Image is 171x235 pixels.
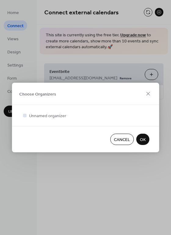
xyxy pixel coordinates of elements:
[29,113,66,119] span: Unnamed organizer
[110,134,134,145] button: Cancel
[114,137,130,143] span: Cancel
[136,134,149,145] button: OK
[140,137,146,143] span: OK
[19,91,56,97] span: Choose Organizers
